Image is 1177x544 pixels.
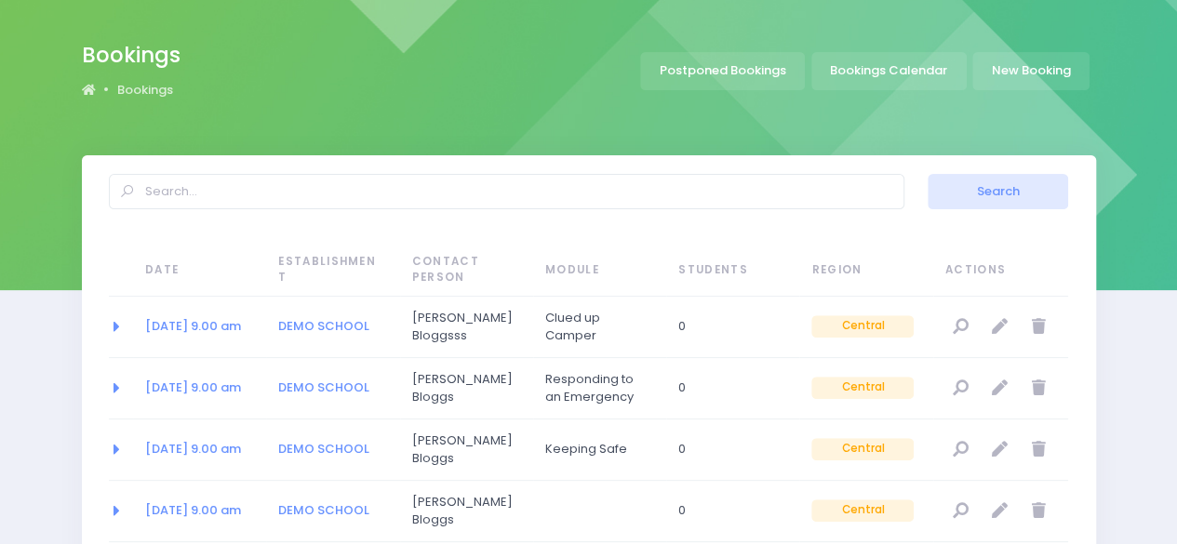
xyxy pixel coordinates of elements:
[933,297,1068,358] td: null
[811,262,914,279] span: Region
[145,317,241,335] a: [DATE] 9.00 am
[811,52,967,90] a: Bookings Calendar
[945,262,1062,279] span: Actions
[412,254,515,286] span: Contact Person
[811,438,914,460] span: Central
[799,481,932,542] td: Central
[799,358,932,419] td: Central
[945,434,976,465] a: View
[117,81,173,100] a: Bookings
[933,481,1068,542] td: null
[811,377,914,399] span: Central
[799,419,932,481] td: Central
[109,174,904,209] input: Search...
[533,297,666,358] td: Clued up Camper
[533,358,666,419] td: Responding to an Emergency
[278,440,369,458] a: DEMO SCHOOL
[133,481,266,542] td: 2050-08-07 09:00:00
[1023,373,1054,404] a: Delete
[945,373,976,404] a: View
[412,431,515,468] span: [PERSON_NAME] Bloggs
[811,315,914,338] span: Central
[945,312,976,342] a: View
[545,309,648,345] span: Clued up Camper
[666,419,799,481] td: 0
[678,440,781,458] span: 0
[984,312,1015,342] a: Edit
[666,481,799,542] td: 0
[545,262,648,279] span: Module
[984,434,1015,465] a: Edit
[400,297,533,358] td: Joe Bloggsss
[266,358,399,419] td: DEMO SCHOOL
[945,496,976,526] a: View
[533,419,666,481] td: Keeping Safe
[678,378,781,397] span: 0
[972,52,1090,90] a: New Booking
[145,501,241,519] a: [DATE] 9.00 am
[1023,496,1054,526] a: Delete
[412,493,515,529] span: [PERSON_NAME] Bloggs
[400,419,533,481] td: Joe Bloggs
[412,370,515,406] span: [PERSON_NAME] Bloggs
[82,43,181,68] h2: Bookings
[666,297,799,358] td: 0
[278,378,369,396] a: DEMO SCHOOL
[678,262,781,279] span: Students
[1023,434,1054,465] a: Delete
[640,52,805,90] a: Postponed Bookings
[133,358,266,419] td: 2050-08-07 09:00:00
[133,297,266,358] td: 2050-08-07 09:00:00
[545,440,648,458] span: Keeping Safe
[933,358,1068,419] td: null
[266,419,399,481] td: DEMO SCHOOL
[984,496,1015,526] a: Edit
[145,378,241,396] a: [DATE] 9.00 am
[933,419,1068,481] td: null
[545,370,648,406] span: Responding to an Emergency
[278,317,369,335] a: DEMO SCHOOL
[678,317,781,336] span: 0
[278,254,381,286] span: Establishment
[145,440,241,458] a: [DATE] 9.00 am
[928,174,1068,209] button: Search
[266,481,399,542] td: DEMO SCHOOL
[984,373,1015,404] a: Edit
[811,499,914,522] span: Central
[400,358,533,419] td: Joe Bloggs
[400,481,533,542] td: Joe Bloggs
[412,309,515,345] span: [PERSON_NAME] Bloggsss
[145,262,247,279] span: Date
[133,419,266,481] td: 2050-08-07 09:00:00
[666,358,799,419] td: 0
[278,501,369,519] a: DEMO SCHOOL
[1023,312,1054,342] a: Delete
[799,297,932,358] td: Central
[266,297,399,358] td: DEMO SCHOOL
[678,501,781,520] span: 0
